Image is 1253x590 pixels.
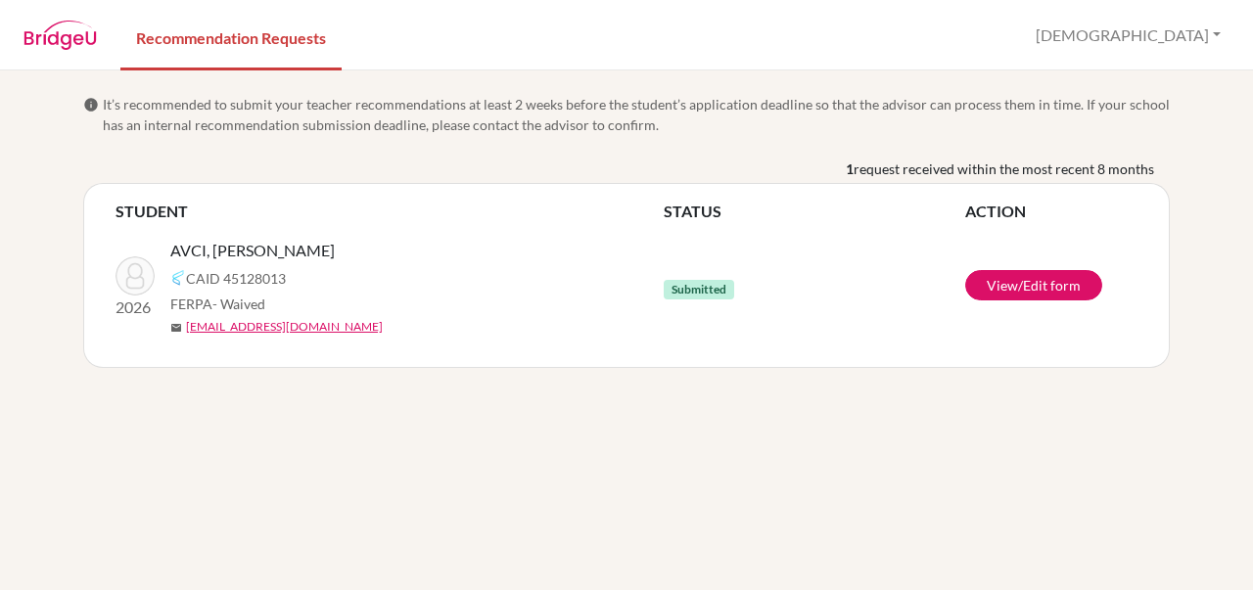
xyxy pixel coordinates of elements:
[212,295,265,312] span: - Waived
[170,270,186,286] img: Common App logo
[846,159,854,179] b: 1
[664,200,965,223] th: STATUS
[170,294,265,314] span: FERPA
[170,239,335,262] span: AVCI, [PERSON_NAME]
[83,97,99,113] span: info
[120,3,342,70] a: Recommendation Requests
[854,159,1154,179] span: request received within the most recent 8 months
[116,200,664,223] th: STUDENT
[1027,17,1230,54] button: [DEMOGRAPHIC_DATA]
[664,280,734,299] span: Submitted
[965,200,1137,223] th: ACTION
[186,318,383,336] a: [EMAIL_ADDRESS][DOMAIN_NAME]
[170,322,182,334] span: mail
[965,270,1102,300] a: View/Edit form
[186,268,286,289] span: CAID 45128013
[103,94,1170,135] span: It’s recommended to submit your teacher recommendations at least 2 weeks before the student’s app...
[23,21,97,50] img: BridgeU logo
[116,295,155,319] p: 2026
[116,256,155,295] img: AVCI, Ahmet Deniz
